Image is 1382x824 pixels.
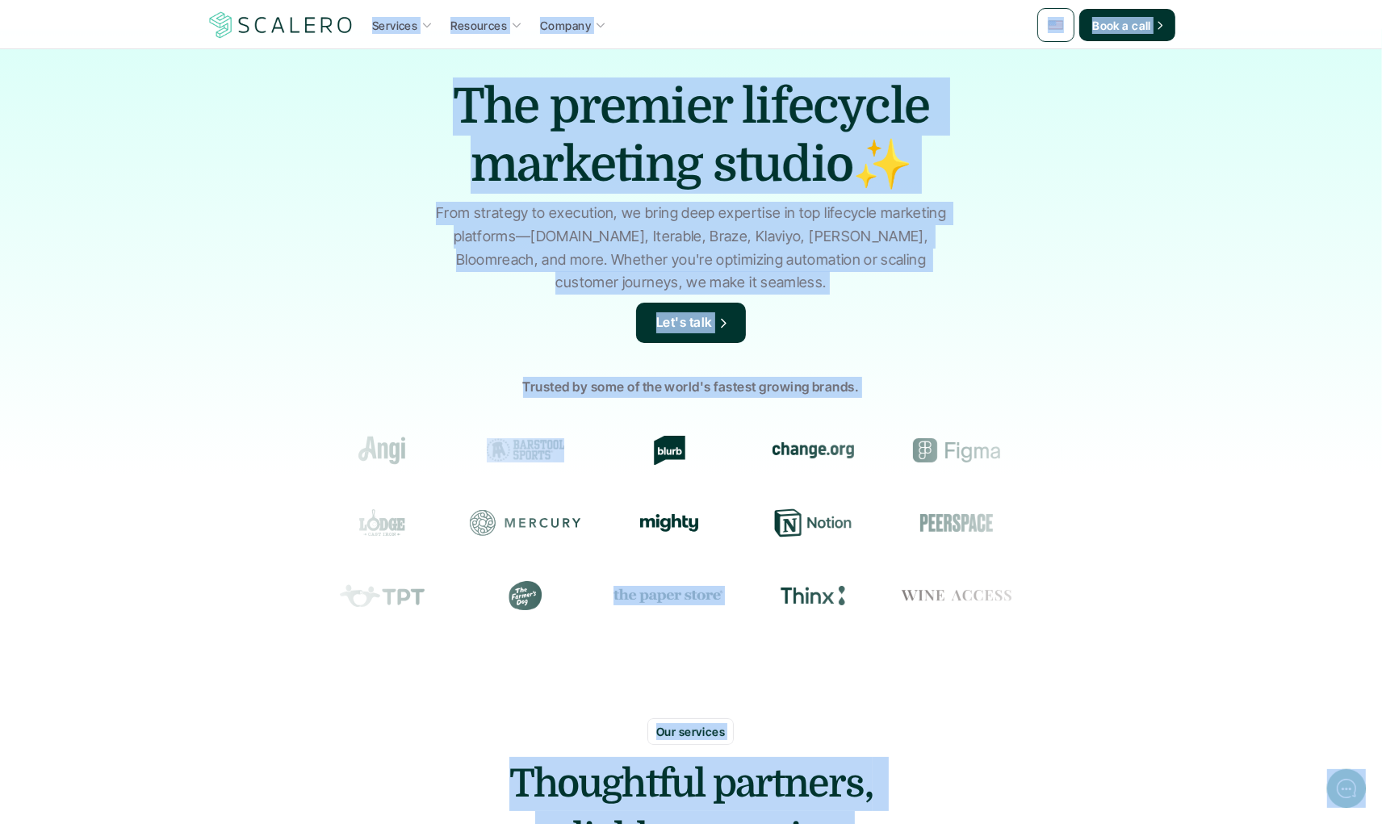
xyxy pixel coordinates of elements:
[656,723,725,740] p: Our services
[372,17,417,34] p: Services
[24,107,299,185] h2: Let us know if we can help with lifecycle marketing.
[24,78,299,104] h1: Hi! Welcome to [GEOGRAPHIC_DATA].
[540,17,591,34] p: Company
[25,214,298,246] button: New conversation
[1327,769,1366,808] iframe: gist-messenger-bubble-iframe
[450,17,507,34] p: Resources
[408,77,974,194] h1: The premier lifecycle marketing studio✨
[1092,17,1151,34] p: Book a call
[429,202,953,295] p: From strategy to execution, we bring deep expertise in top lifecycle marketing platforms—[DOMAIN_...
[104,224,194,236] span: New conversation
[1048,17,1064,33] img: 🇺🇸
[1079,9,1175,41] a: Book a call
[135,564,204,575] span: We run on Gist
[636,303,746,343] a: Let's talk
[656,312,713,333] p: Let's talk
[207,10,355,40] img: Scalero company logotype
